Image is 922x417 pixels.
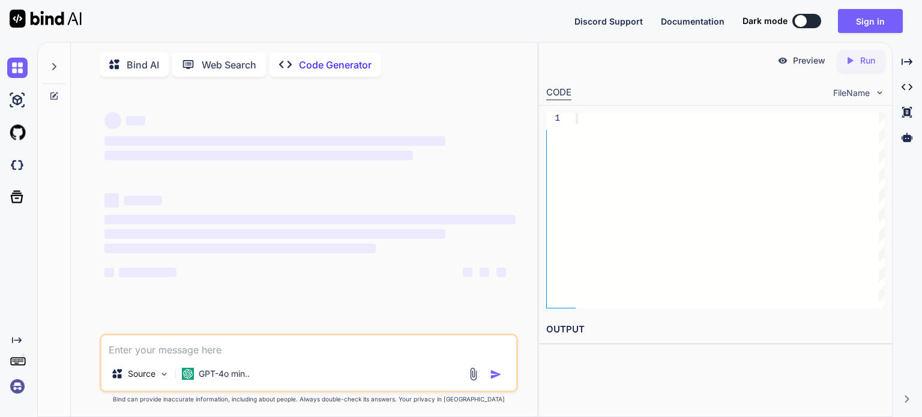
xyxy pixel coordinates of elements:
[104,193,119,208] span: ‌
[104,151,413,160] span: ‌
[104,244,376,253] span: ‌
[202,58,256,72] p: Web Search
[466,367,480,381] img: attachment
[10,10,82,28] img: Bind AI
[539,316,892,344] h2: OUTPUT
[104,229,446,239] span: ‌
[7,122,28,143] img: githubLight
[546,113,560,124] div: 1
[7,90,28,110] img: ai-studio
[127,58,159,72] p: Bind AI
[661,16,725,26] span: Documentation
[124,196,162,205] span: ‌
[496,268,506,277] span: ‌
[490,368,502,380] img: icon
[182,368,194,380] img: GPT-4o mini
[574,16,643,26] span: Discord Support
[546,86,571,100] div: CODE
[7,376,28,397] img: signin
[860,55,875,67] p: Run
[159,369,169,379] img: Pick Models
[104,112,121,129] span: ‌
[126,116,145,125] span: ‌
[833,87,870,99] span: FileName
[119,268,176,277] span: ‌
[299,58,372,72] p: Code Generator
[104,268,114,277] span: ‌
[875,88,885,98] img: chevron down
[777,55,788,66] img: preview
[661,15,725,28] button: Documentation
[574,15,643,28] button: Discord Support
[128,368,155,380] p: Source
[793,55,825,67] p: Preview
[480,268,489,277] span: ‌
[199,368,250,380] p: GPT-4o min..
[104,215,516,224] span: ‌
[7,58,28,78] img: chat
[838,9,903,33] button: Sign in
[100,395,518,404] p: Bind can provide inaccurate information, including about people. Always double-check its answers....
[463,268,472,277] span: ‌
[7,155,28,175] img: darkCloudIdeIcon
[104,136,446,146] span: ‌
[743,15,788,27] span: Dark mode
